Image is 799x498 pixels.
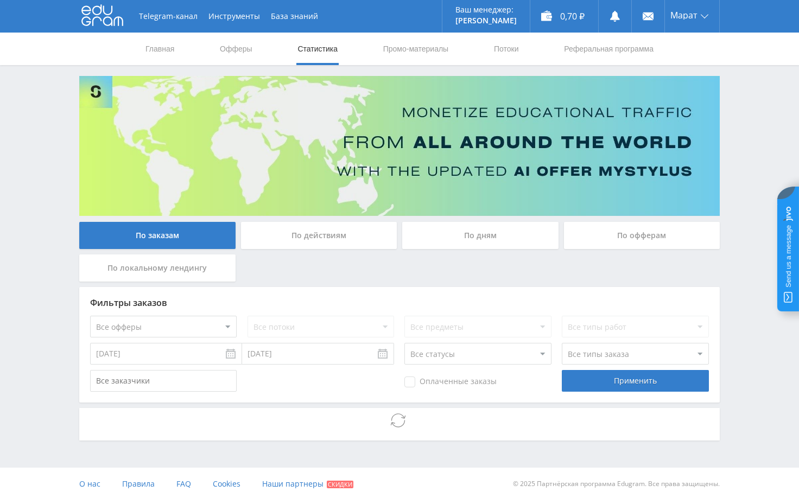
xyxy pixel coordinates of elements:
a: Реферальная программа [563,33,655,65]
a: Потоки [493,33,520,65]
span: Правила [122,478,155,489]
p: Ваш менеджер: [455,5,517,14]
a: Промо-материалы [382,33,449,65]
div: Фильтры заказов [90,298,709,308]
span: О нас [79,478,100,489]
div: По дням [402,222,559,249]
span: Наши партнеры [262,478,324,489]
span: Оплаченные заказы [404,376,497,387]
div: По офферам [564,222,720,249]
a: Главная [144,33,175,65]
a: Статистика [296,33,339,65]
div: По заказам [79,222,236,249]
p: [PERSON_NAME] [455,16,517,25]
div: По действиям [241,222,397,249]
a: Офферы [219,33,253,65]
span: FAQ [176,478,191,489]
span: Скидки [327,481,353,488]
span: Марат [670,11,697,20]
img: Banner [79,76,720,216]
span: Cookies [213,478,240,489]
div: По локальному лендингу [79,254,236,282]
input: Все заказчики [90,370,237,392]
div: Применить [562,370,708,392]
